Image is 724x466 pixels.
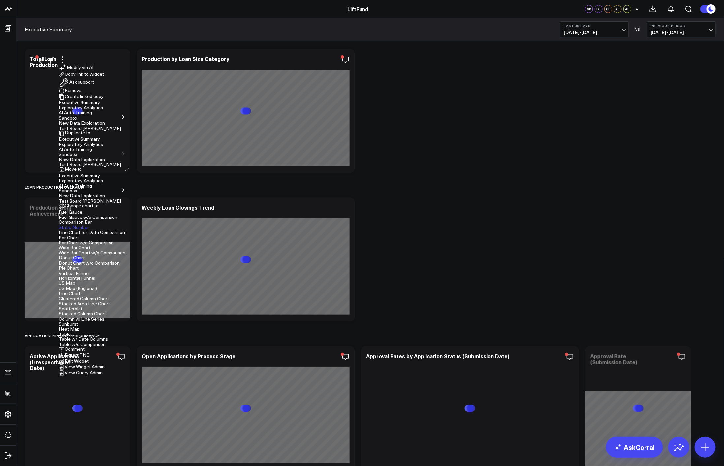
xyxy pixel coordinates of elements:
[59,184,92,188] button: AI Auto Training
[59,199,121,203] button: Test Board [PERSON_NAME]
[366,352,509,360] div: Approval Rates by Application Status (Submission Date)
[59,301,110,306] button: Stacked Area Line Chart
[59,64,93,72] button: Modify via AI
[59,147,92,152] button: AI Auto Training
[59,311,106,316] button: Stacked Column Chart
[59,369,103,376] a: View Query Admin
[604,5,612,13] div: CL
[30,55,58,68] div: Total Loan Production
[59,364,105,370] a: View Widget Admin
[623,5,631,13] div: AH
[59,94,104,100] button: Create linked copy
[585,5,593,13] div: VK
[30,204,71,217] div: Production Goal Achievement
[590,352,637,365] div: Approval Rate (Submission Date)
[564,30,625,35] span: [DATE] - [DATE]
[59,250,125,255] button: Wide Bar Chart w/o Comparison
[651,30,712,35] span: [DATE] - [DATE]
[59,322,78,326] button: Sunburst
[59,352,90,358] a: Export PNG
[59,306,82,311] button: Scatterplot
[25,179,84,194] div: Loan Production Overview
[59,261,120,265] button: Donut Chart w/o Comparison
[59,105,103,110] button: Exploratory Analytics
[59,126,121,131] button: Test Board [PERSON_NAME]
[636,7,639,11] span: +
[59,88,81,94] button: Remove
[59,291,80,296] button: Line Chart
[59,167,82,173] button: Move to
[59,131,90,136] button: Duplicate to
[59,296,109,301] button: Clustered Column Chart
[59,342,106,347] button: Table w/o Comparison
[564,24,625,28] b: Last 30 Days
[59,235,79,240] button: Bar Chart
[651,24,712,28] b: Previous Period
[25,26,72,33] a: Executive Summary
[59,276,95,280] button: Horizontal Funnel
[59,152,77,157] button: Sandbox
[59,230,125,235] button: Line Chart for Date Comparison
[59,327,79,331] button: Heat Map
[142,204,214,211] div: Weekly Loan Closings Trend
[59,215,117,219] button: Fuel Gauge w/o Comparison
[59,189,77,193] button: Sandbox
[59,271,90,276] button: Vertical Funnel
[59,72,104,77] button: Copy link to widget
[59,203,99,209] button: Change chart to
[59,116,77,120] button: Sandbox
[59,121,105,125] button: New Data Exploration
[59,137,100,141] button: Executive Summary
[59,332,71,336] button: Table
[614,5,622,13] div: AL
[59,225,89,230] button: Static Number
[347,5,368,13] a: LiftFund
[59,317,104,321] button: Column vs Line Series
[59,245,90,250] button: Wide Bar Chart
[59,77,94,88] button: Ask support
[59,240,114,245] button: Bar Chart w/o Comparison
[142,55,229,62] div: Production by Loan Size Category
[59,178,103,183] button: Exploratory Analytics
[59,210,82,214] button: Fuel Gauge
[59,286,97,291] button: US Map (Regional)
[59,266,79,270] button: Pie Chart
[647,21,716,37] button: Previous Period[DATE]-[DATE]
[59,255,85,260] button: Donut Chart
[59,142,103,147] button: Exploratory Analytics
[30,352,79,371] div: Active Applications (Irrespective of Date)
[59,281,75,285] button: US Map
[59,173,100,178] button: Executive Summary
[59,193,105,198] button: New Data Exploration
[560,21,629,37] button: Last 30 Days[DATE]-[DATE]
[595,5,603,13] div: DT
[632,27,644,31] div: VS
[59,359,89,364] button: Edit Widget
[59,100,100,105] button: Executive Summary
[606,437,663,458] a: AskCorral
[633,5,641,13] button: +
[59,347,85,353] button: Comment
[59,162,121,167] button: Test Board [PERSON_NAME]
[59,220,92,224] button: Comparison Bar
[142,352,236,360] div: Open Applications by Process Stage
[59,110,92,115] button: AI Auto Training
[59,157,105,162] button: New Data Exploration
[59,337,108,341] button: Table w/ Date Columns
[25,328,100,343] div: Application Pipeline Performance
